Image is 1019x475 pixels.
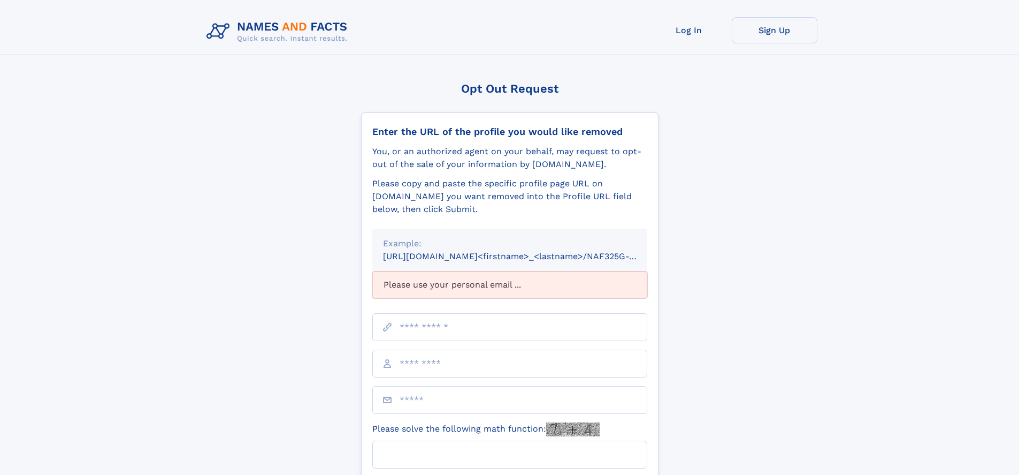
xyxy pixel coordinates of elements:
a: Sign Up [732,17,817,43]
div: Example: [383,237,637,250]
div: Enter the URL of the profile you would like removed [372,126,647,138]
small: [URL][DOMAIN_NAME]<firstname>_<lastname>/NAF325G-xxxxxxxx [383,251,668,261]
div: Opt Out Request [361,82,658,95]
img: Logo Names and Facts [202,17,356,46]
div: You, or an authorized agent on your behalf, may request to opt-out of the sale of your informatio... [372,145,647,171]
div: Please use your personal email ... [372,272,647,298]
a: Log In [646,17,732,43]
div: Please copy and paste the specific profile page URL on [DOMAIN_NAME] you want removed into the Pr... [372,177,647,216]
label: Please solve the following math function: [372,423,600,436]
